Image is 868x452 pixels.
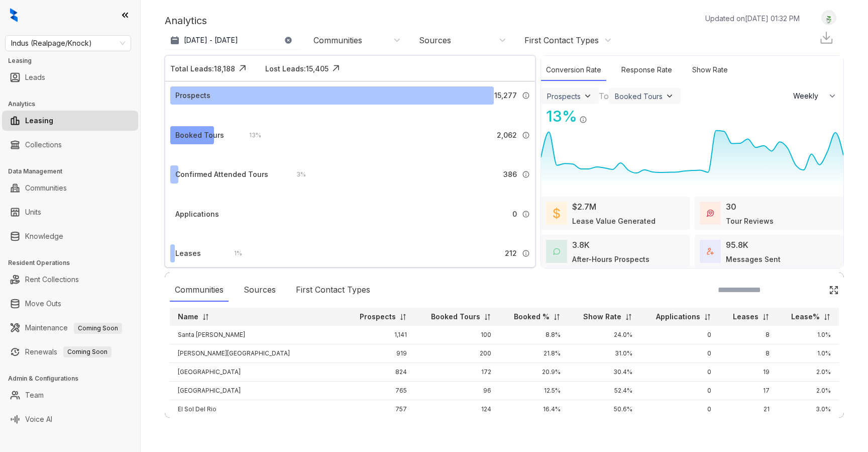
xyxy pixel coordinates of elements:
[569,400,640,419] td: 50.6%
[778,363,839,382] td: 2.0%
[726,254,781,264] div: Messages Sent
[25,342,112,362] a: RenewalsComing Soon
[616,59,677,81] div: Response Rate
[553,313,561,321] img: sorting
[329,61,344,76] img: Click Icon
[494,90,517,101] span: 15,277
[791,312,820,322] p: Lease%
[499,382,569,400] td: 12.5%
[569,382,640,400] td: 52.4%
[499,326,569,344] td: 8.8%
[346,326,415,344] td: 1,141
[524,35,599,46] div: First Contact Types
[823,313,831,321] img: sorting
[787,87,843,105] button: Weekly
[415,400,499,419] td: 124
[10,8,18,22] img: logo
[175,169,268,180] div: Confirmed Attended Tours
[541,59,606,81] div: Conversion Rate
[822,13,836,23] img: UserAvatar
[239,279,281,302] div: Sources
[726,216,774,226] div: Tour Reviews
[583,312,621,322] p: Show Rate
[175,209,219,220] div: Applications
[25,67,45,87] a: Leads
[625,313,632,321] img: sorting
[175,248,201,259] div: Leases
[415,344,499,363] td: 200
[719,344,778,363] td: 8
[265,63,329,74] div: Lost Leads: 15,405
[733,312,758,322] p: Leases
[499,363,569,382] td: 20.9%
[497,130,517,141] span: 2,062
[762,313,770,321] img: sorting
[25,111,53,131] a: Leasing
[415,363,499,382] td: 172
[2,318,138,338] li: Maintenance
[572,254,649,264] div: After-Hours Prospects
[2,111,138,131] li: Leasing
[522,249,530,257] img: Info
[399,313,407,321] img: sorting
[615,92,663,101] div: Booked Tours
[640,400,719,419] td: 0
[569,326,640,344] td: 24.0%
[178,312,198,322] p: Name
[8,258,140,267] h3: Resident Operations
[25,135,62,155] a: Collections
[165,13,207,28] p: Analytics
[819,30,834,45] img: Download
[547,92,581,101] div: Prospects
[778,326,839,344] td: 1.0%
[665,91,675,101] img: ViewFilterArrow
[419,35,451,46] div: Sources
[778,382,839,400] td: 2.0%
[512,209,517,220] span: 0
[640,363,719,382] td: 0
[175,90,210,101] div: Prospects
[74,323,122,334] span: Coming Soon
[175,130,224,141] div: Booked Tours
[484,313,491,321] img: sorting
[499,400,569,419] td: 16.4%
[599,90,609,102] div: To
[579,116,587,124] img: Info
[587,107,602,122] img: Click Icon
[572,216,656,226] div: Lease Value Generated
[313,35,362,46] div: Communities
[235,61,250,76] img: Click Icon
[415,326,499,344] td: 100
[2,294,138,314] li: Move Outs
[11,36,125,51] span: Indus (Realpage/Knock)
[808,286,816,294] img: SearchIcon
[170,326,346,344] td: Santa [PERSON_NAME]
[572,201,596,213] div: $2.7M
[583,91,593,101] img: ViewFilterArrow
[514,312,550,322] p: Booked %
[8,374,140,383] h3: Admin & Configurations
[707,248,714,255] img: TotalFum
[553,207,560,219] img: LeaseValue
[726,201,736,213] div: 30
[2,202,138,222] li: Units
[522,170,530,178] img: Info
[553,248,560,255] img: AfterHoursConversations
[719,400,778,419] td: 21
[25,385,44,405] a: Team
[778,400,839,419] td: 3.0%
[569,344,640,363] td: 31.0%
[346,363,415,382] td: 824
[656,312,700,322] p: Applications
[202,313,209,321] img: sorting
[793,91,824,101] span: Weekly
[184,35,238,45] p: [DATE] - [DATE]
[286,169,306,180] div: 3 %
[25,409,52,429] a: Voice AI
[640,382,719,400] td: 0
[165,31,300,49] button: [DATE] - [DATE]
[2,269,138,290] li: Rent Collections
[522,92,530,100] img: Info
[170,63,235,74] div: Total Leads: 18,188
[346,344,415,363] td: 919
